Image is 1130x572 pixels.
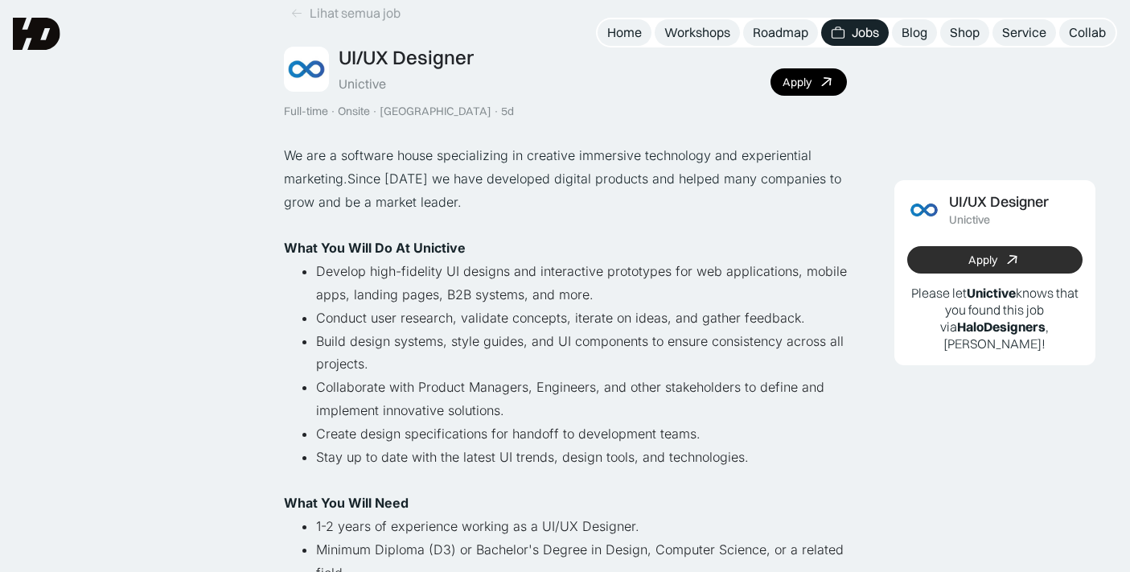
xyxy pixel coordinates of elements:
div: Blog [902,24,927,41]
div: Workshops [664,24,730,41]
img: Job Image [907,193,941,227]
div: · [330,105,336,118]
a: Apply [907,246,1083,274]
li: Collaborate with Product Managers, Engineers, and other stakeholders to define and implement inno... [316,376,847,422]
b: HaloDesigners [957,319,1046,335]
li: Create design specifications for handoff to development teams. [316,422,847,446]
div: UI/UX Designer [339,46,474,69]
li: Conduct user research, validate concepts, iterate on ideas, and gather feedback. [316,307,847,330]
b: Unictive [967,285,1016,301]
div: Apply [783,76,812,89]
div: Home [607,24,642,41]
a: Roadmap [743,19,818,46]
div: Roadmap [753,24,808,41]
p: We are a software house specializing in creative immersive technology and experiential marketing.... [284,144,847,213]
li: Stay up to date with the latest UI trends, design tools, and technologies. [316,446,847,492]
li: 1-2 years of experience working as a UI/UX Designer. [316,515,847,538]
div: Shop [950,24,980,41]
div: Full-time [284,105,328,118]
strong: What You Will Do At Unictive [284,240,466,256]
a: Workshops [655,19,740,46]
a: Service [992,19,1056,46]
a: Home [598,19,651,46]
div: UI/UX Designer [949,194,1049,211]
img: Job Image [284,47,329,92]
div: Collab [1069,24,1106,41]
div: Lihat semua job [310,5,401,22]
p: Please let knows that you found this job via , [PERSON_NAME]! [907,285,1083,352]
div: [GEOGRAPHIC_DATA] [380,105,491,118]
div: 5d [501,105,514,118]
div: Jobs [852,24,879,41]
li: Develop high-fidelity UI designs and interactive prototypes for web applications, mobile apps, la... [316,260,847,307]
div: Service [1002,24,1046,41]
div: Apply [968,253,997,267]
a: Apply [770,68,847,96]
div: · [493,105,499,118]
div: Unictive [949,213,990,227]
div: · [372,105,378,118]
div: Onsite [338,105,370,118]
a: Collab [1059,19,1116,46]
a: Shop [940,19,989,46]
a: Blog [892,19,937,46]
a: Jobs [821,19,889,46]
li: Build design systems, style guides, and UI components to ensure consistency across all projects. [316,330,847,377]
div: Unictive [339,76,386,93]
strong: What You Will Need [284,495,409,511]
p: ‍ [284,214,847,237]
